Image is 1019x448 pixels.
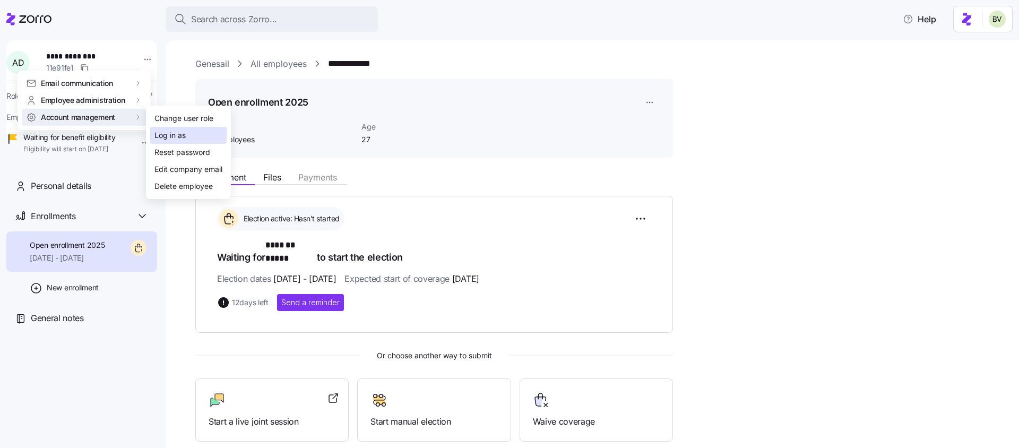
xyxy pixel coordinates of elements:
div: Change user role [154,113,213,124]
div: Edit company email [154,163,222,175]
span: Account management [41,112,115,123]
span: Employee administration [41,95,125,106]
span: Email communication [41,78,113,89]
div: Log in as [154,130,186,141]
div: Delete employee [154,180,213,192]
div: Reset password [154,147,210,158]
